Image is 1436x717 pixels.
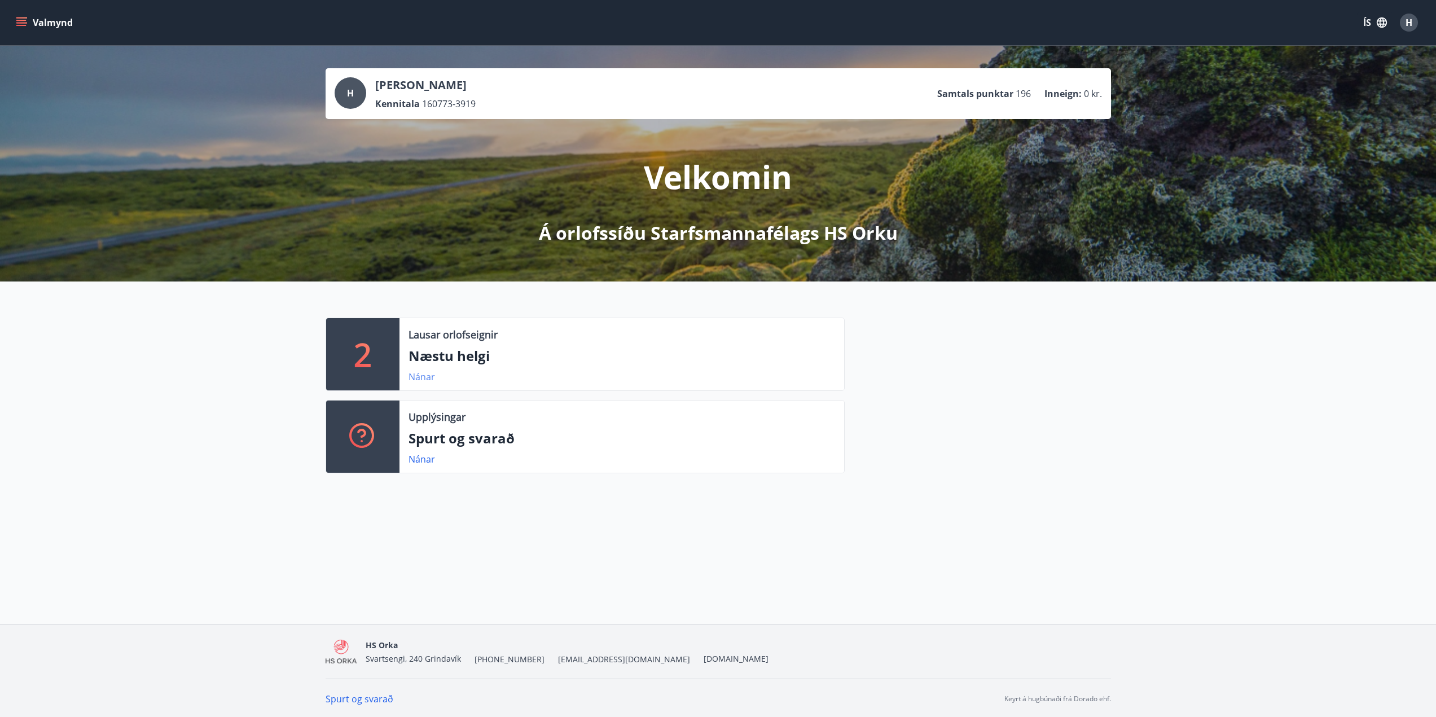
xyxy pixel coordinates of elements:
p: Upplýsingar [409,410,466,424]
p: Á orlofssíðu Starfsmannafélags HS Orku [539,221,898,245]
p: Inneign : [1044,87,1082,100]
span: 0 kr. [1084,87,1102,100]
p: Velkomin [644,155,792,198]
p: Samtals punktar [937,87,1013,100]
a: [DOMAIN_NAME] [704,653,768,664]
a: Nánar [409,453,435,465]
p: Keyrt á hugbúnaði frá Dorado ehf. [1004,694,1111,704]
img: 4KEE8UqMSwrAKrdyHDgoo3yWdiux5j3SefYx3pqm.png [326,640,357,664]
p: [PERSON_NAME] [375,77,476,93]
span: H [1406,16,1412,29]
p: Næstu helgi [409,346,835,366]
p: Kennitala [375,98,420,110]
span: H [347,87,354,99]
p: Spurt og svarað [409,429,835,448]
a: Nánar [409,371,435,383]
p: Lausar orlofseignir [409,327,498,342]
span: HS Orka [366,640,398,650]
p: 2 [354,333,372,376]
span: 196 [1016,87,1031,100]
button: H [1395,9,1422,36]
span: [EMAIL_ADDRESS][DOMAIN_NAME] [558,654,690,665]
span: Svartsengi, 240 Grindavík [366,653,461,664]
button: menu [14,12,77,33]
span: 160773-3919 [422,98,476,110]
a: Spurt og svarað [326,693,393,705]
span: [PHONE_NUMBER] [475,654,544,665]
button: ÍS [1357,12,1393,33]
